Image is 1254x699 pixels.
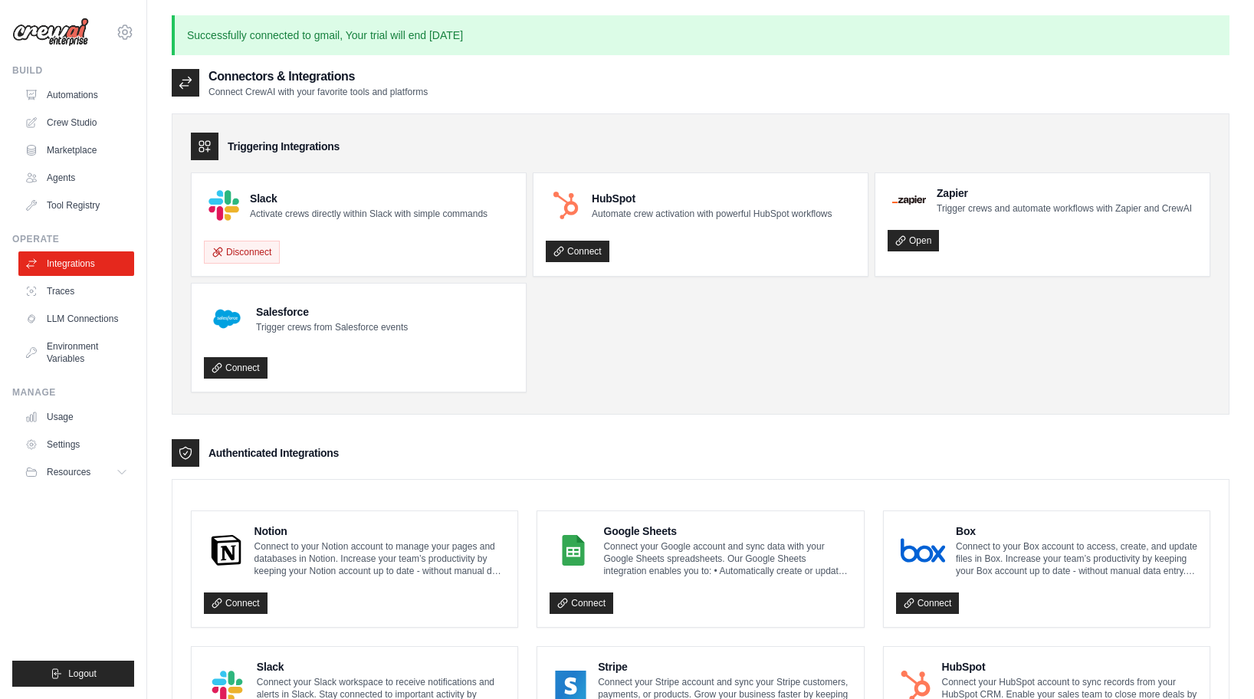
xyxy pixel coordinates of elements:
[937,202,1192,215] p: Trigger crews and automate workflows with Zapier and CrewAI
[956,523,1197,539] h4: Box
[18,279,134,304] a: Traces
[18,334,134,371] a: Environment Variables
[18,251,134,276] a: Integrations
[937,185,1192,201] h4: Zapier
[254,540,506,577] p: Connect to your Notion account to manage your pages and databases in Notion. Increase your team’s...
[228,139,340,154] h3: Triggering Integrations
[208,535,244,566] img: Notion Logo
[208,67,428,86] h2: Connectors & Integrations
[554,535,593,566] img: Google Sheets Logo
[208,300,245,337] img: Salesforce Logo
[592,208,832,220] p: Automate crew activation with powerful HubSpot workflows
[18,307,134,331] a: LLM Connections
[896,592,960,614] a: Connect
[208,86,428,98] p: Connect CrewAI with your favorite tools and platforms
[18,432,134,457] a: Settings
[901,535,945,566] img: Box Logo
[47,466,90,478] span: Resources
[204,357,268,379] a: Connect
[888,230,939,251] a: Open
[12,661,134,687] button: Logout
[68,668,97,680] span: Logout
[598,659,852,674] h4: Stripe
[12,18,89,47] img: Logo
[18,166,134,190] a: Agents
[550,592,613,614] a: Connect
[892,195,926,205] img: Zapier Logo
[18,193,134,218] a: Tool Registry
[18,110,134,135] a: Crew Studio
[12,64,134,77] div: Build
[956,540,1197,577] p: Connect to your Box account to access, create, and update files in Box. Increase your team’s prod...
[204,592,268,614] a: Connect
[18,138,134,162] a: Marketplace
[208,445,339,461] h3: Authenticated Integrations
[250,208,487,220] p: Activate crews directly within Slack with simple commands
[256,321,408,333] p: Trigger crews from Salesforce events
[208,190,239,221] img: Slack Logo
[18,83,134,107] a: Automations
[256,304,408,320] h4: Salesforce
[204,241,280,264] button: Disconnect
[603,540,851,577] p: Connect your Google account and sync data with your Google Sheets spreadsheets. Our Google Sheets...
[942,659,1197,674] h4: HubSpot
[12,386,134,399] div: Manage
[603,523,851,539] h4: Google Sheets
[550,190,581,221] img: HubSpot Logo
[254,523,506,539] h4: Notion
[18,460,134,484] button: Resources
[250,191,487,206] h4: Slack
[257,659,505,674] h4: Slack
[18,405,134,429] a: Usage
[172,15,1229,55] p: Successfully connected to gmail, Your trial will end [DATE]
[546,241,609,262] a: Connect
[12,233,134,245] div: Operate
[592,191,832,206] h4: HubSpot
